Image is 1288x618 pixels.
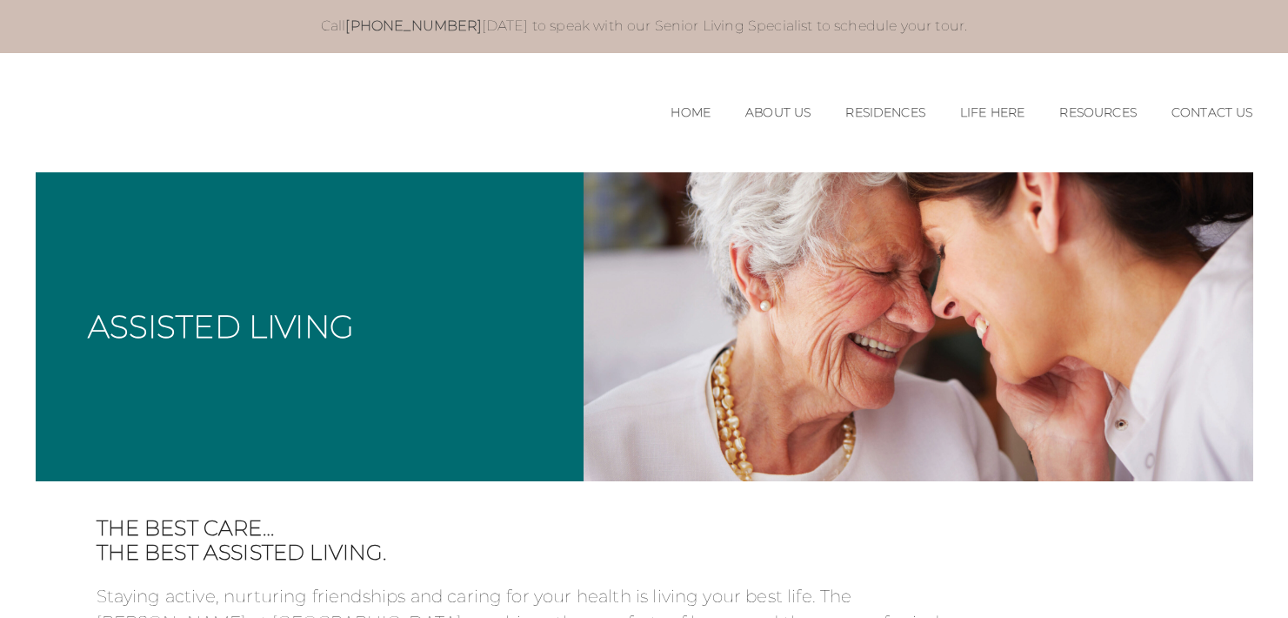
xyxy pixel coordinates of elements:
[88,311,354,342] h1: Assisted Living
[845,105,925,120] a: Residences
[671,105,711,120] a: Home
[1059,105,1136,120] a: Resources
[97,516,949,541] span: The best care…
[1171,105,1253,120] a: Contact Us
[745,105,811,120] a: About Us
[960,105,1024,120] a: Life Here
[97,541,949,566] span: The Best Assisted Living.
[345,17,481,34] a: [PHONE_NUMBER]
[82,17,1206,36] p: Call [DATE] to speak with our Senior Living Specialist to schedule your tour.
